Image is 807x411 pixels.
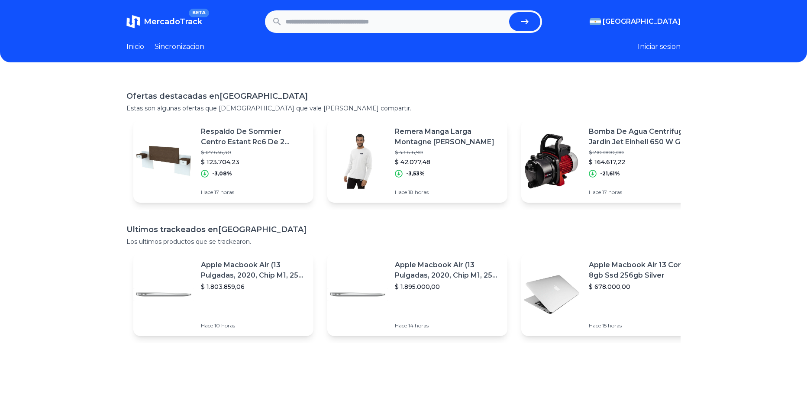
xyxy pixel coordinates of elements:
p: Hace 17 horas [201,189,307,196]
p: $ 1.895.000,00 [395,282,500,291]
p: $ 42.077,48 [395,158,500,166]
p: Hace 18 horas [395,189,500,196]
img: Featured image [327,131,388,191]
p: $ 127.636,30 [201,149,307,156]
h1: Ultimos trackeados en [GEOGRAPHIC_DATA] [126,223,681,236]
a: Featured imageApple Macbook Air (13 Pulgadas, 2020, Chip M1, 256 Gb De Ssd, 8 Gb De Ram) - Plata$... [133,253,313,336]
p: Apple Macbook Air (13 Pulgadas, 2020, Chip M1, 256 Gb De Ssd, 8 Gb De Ram) - Plata [395,260,500,281]
p: -21,61% [600,170,620,177]
a: Featured imageApple Macbook Air (13 Pulgadas, 2020, Chip M1, 256 Gb De Ssd, 8 Gb De Ram) - Plata$... [327,253,507,336]
button: [GEOGRAPHIC_DATA] [590,16,681,27]
img: Featured image [521,264,582,325]
p: Los ultimos productos que se trackearon. [126,237,681,246]
a: Sincronizacion [155,42,204,52]
a: Featured imageApple Macbook Air 13 Core I5 8gb Ssd 256gb Silver$ 678.000,00Hace 15 horas [521,253,701,336]
a: Featured imageBomba De Agua Centrifuga Jardin Jet Einhell 650 W Gc-gp 6538 Color Rojo Fase Eléctr... [521,120,701,203]
p: $ 123.704,23 [201,158,307,166]
p: $ 210.000,00 [589,149,694,156]
img: MercadoTrack [126,15,140,29]
span: MercadoTrack [144,17,202,26]
img: Argentina [590,18,601,25]
p: Apple Macbook Air (13 Pulgadas, 2020, Chip M1, 256 Gb De Ssd, 8 Gb De Ram) - Plata [201,260,307,281]
p: Apple Macbook Air 13 Core I5 8gb Ssd 256gb Silver [589,260,694,281]
img: Featured image [327,264,388,325]
button: Iniciar sesion [638,42,681,52]
p: Hace 17 horas [589,189,694,196]
p: $ 164.617,22 [589,158,694,166]
p: Bomba De Agua Centrifuga Jardin Jet Einhell 650 W Gc-gp 6538 Color Rojo Fase Eléctrica Monofásica... [589,126,694,147]
h1: Ofertas destacadas en [GEOGRAPHIC_DATA] [126,90,681,102]
a: MercadoTrackBETA [126,15,202,29]
a: Inicio [126,42,144,52]
p: -3,08% [212,170,232,177]
span: BETA [189,9,209,17]
p: Hace 15 horas [589,322,694,329]
img: Featured image [521,131,582,191]
a: Featured imageRespaldo De Sommier Centro Estant Rc6 De 2 Plazas 228cm X 100cm Wengue/[PERSON_NAME... [133,120,313,203]
p: Hace 14 horas [395,322,500,329]
a: Featured imageRemera Manga Larga Montagne [PERSON_NAME]$ 43.616,90$ 42.077,48-3,53%Hace 18 horas [327,120,507,203]
p: Estas son algunas ofertas que [DEMOGRAPHIC_DATA] que vale [PERSON_NAME] compartir. [126,104,681,113]
p: $ 678.000,00 [589,282,694,291]
p: -3,53% [406,170,425,177]
p: Respaldo De Sommier Centro Estant Rc6 De 2 Plazas 228cm X 100cm Wengue/[PERSON_NAME] [201,126,307,147]
p: $ 1.803.859,06 [201,282,307,291]
img: Featured image [133,264,194,325]
span: [GEOGRAPHIC_DATA] [603,16,681,27]
p: Hace 10 horas [201,322,307,329]
p: Remera Manga Larga Montagne [PERSON_NAME] [395,126,500,147]
p: $ 43.616,90 [395,149,500,156]
img: Featured image [133,131,194,191]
